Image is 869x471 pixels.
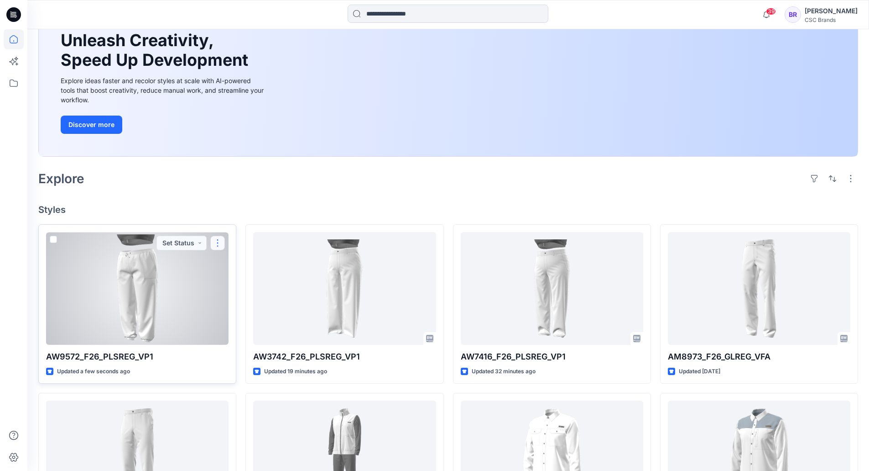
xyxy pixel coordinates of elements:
p: AW3742_F26_PLSREG_VP1 [253,350,436,363]
a: AW3742_F26_PLSREG_VP1 [253,232,436,345]
a: AW9572_F26_PLSREG_VP1 [46,232,229,345]
div: BR [785,6,801,23]
button: Discover more [61,116,122,134]
a: Discover more [61,116,266,134]
p: Updated 32 minutes ago [472,367,536,376]
a: AW7416_F26_PLSREG_VP1 [461,232,643,345]
p: AW7416_F26_PLSREG_VP1 [461,350,643,363]
div: Explore ideas faster and recolor styles at scale with AI-powered tools that boost creativity, red... [61,76,266,105]
div: CSC Brands [805,16,858,23]
div: [PERSON_NAME] [805,5,858,16]
span: 39 [766,8,776,15]
p: Updated a few seconds ago [57,367,130,376]
p: Updated 19 minutes ago [264,367,327,376]
p: AM8973_F26_GLREG_VFA [668,350,850,363]
a: AM8973_F26_GLREG_VFA [668,232,850,345]
p: AW9572_F26_PLSREG_VP1 [46,350,229,363]
h4: Styles [38,204,858,215]
h2: Explore [38,171,84,186]
p: Updated [DATE] [679,367,720,376]
h1: Unleash Creativity, Speed Up Development [61,31,252,70]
